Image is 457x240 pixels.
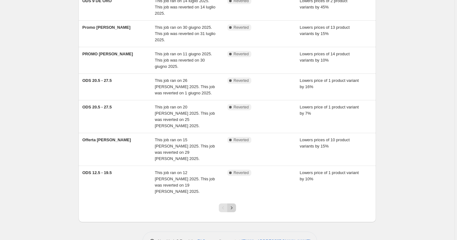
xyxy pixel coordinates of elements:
[82,137,131,142] span: Offerta [PERSON_NAME]
[300,137,350,148] span: Lowers prices of 10 product variants by 15%
[82,170,112,175] span: ODS 12.5 - 19.5
[227,203,236,212] button: Next
[234,52,249,57] span: Reverted
[82,52,133,56] span: PROMO [PERSON_NAME]
[234,25,249,30] span: Reverted
[300,170,359,181] span: Lowers price of 1 product variant by 10%
[300,25,350,36] span: Lowers prices of 13 product variants by 15%
[155,105,215,128] span: This job ran on 20 [PERSON_NAME] 2025. This job was reverted on 25 [PERSON_NAME] 2025.
[300,78,359,89] span: Lowers price of 1 product variant by 16%
[155,137,215,161] span: This job ran on 15 [PERSON_NAME] 2025. This job was reverted on 29 [PERSON_NAME] 2025.
[234,137,249,142] span: Reverted
[155,52,212,69] span: This job ran on 11 giugno 2025. This job was reverted on 30 giugno 2025.
[300,52,350,62] span: Lowers prices of 14 product variants by 10%
[234,105,249,110] span: Reverted
[234,78,249,83] span: Reverted
[155,25,216,42] span: This job ran on 30 giugno 2025. This job was reverted on 31 luglio 2025.
[155,170,215,194] span: This job ran on 12 [PERSON_NAME] 2025. This job was reverted on 19 [PERSON_NAME] 2025.
[155,78,215,95] span: This job ran on 26 [PERSON_NAME] 2025. This job was reverted on 1 giugno 2025.
[82,78,112,83] span: ODS 20.5 - 27.5
[219,203,236,212] nav: Pagination
[234,170,249,175] span: Reverted
[300,105,359,116] span: Lowers price of 1 product variant by 7%
[82,25,131,30] span: Promo [PERSON_NAME]
[82,105,112,109] span: ODS 20.5 - 27.5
